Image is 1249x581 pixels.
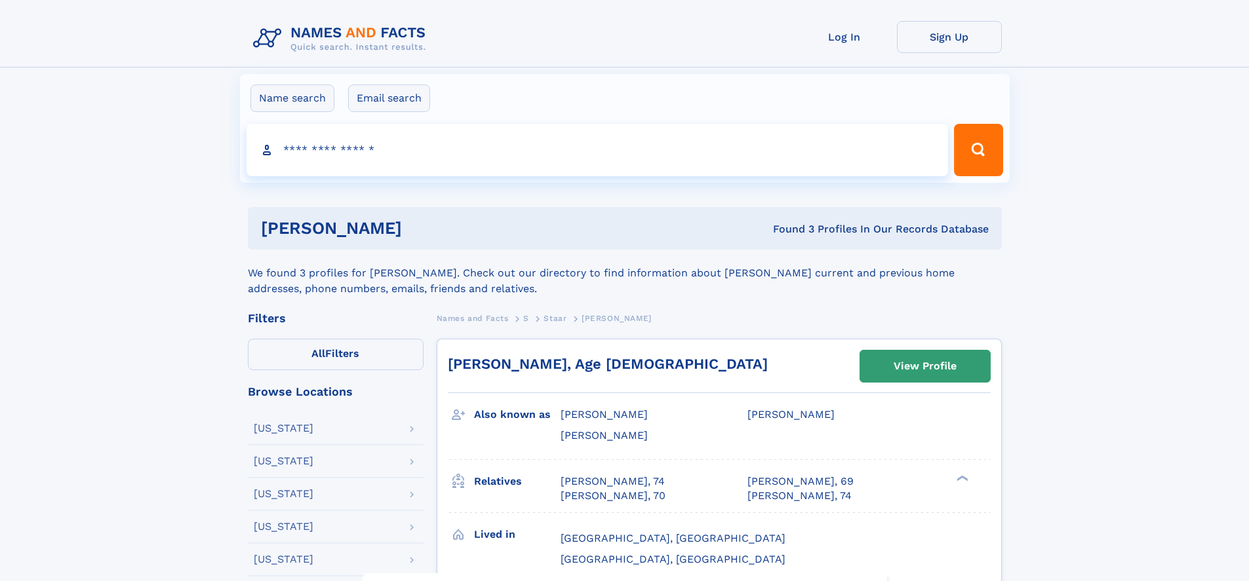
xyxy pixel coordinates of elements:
[897,21,1002,53] a: Sign Up
[247,124,949,176] input: search input
[254,456,313,466] div: [US_STATE]
[311,347,325,360] span: All
[544,310,566,326] a: Staar
[953,474,969,482] div: ❯
[250,84,334,112] label: Name search
[248,386,424,398] div: Browse Locations
[248,312,424,324] div: Filters
[561,474,665,489] a: [PERSON_NAME], 74
[561,553,785,565] span: [GEOGRAPHIC_DATA], [GEOGRAPHIC_DATA]
[582,314,652,323] span: [PERSON_NAME]
[248,339,424,370] label: Filters
[248,21,437,56] img: Logo Names and Facts
[254,489,313,499] div: [US_STATE]
[561,489,665,503] a: [PERSON_NAME], 70
[523,314,529,323] span: S
[561,429,648,441] span: [PERSON_NAME]
[248,250,1002,297] div: We found 3 profiles for [PERSON_NAME]. Check out our directory to find information about [PERSON_...
[474,470,561,493] h3: Relatives
[894,351,957,381] div: View Profile
[860,350,990,382] a: View Profile
[523,310,529,326] a: S
[254,423,313,434] div: [US_STATE]
[254,554,313,565] div: [US_STATE]
[348,84,430,112] label: Email search
[437,310,509,326] a: Names and Facts
[792,21,897,53] a: Log In
[747,489,852,503] a: [PERSON_NAME], 74
[561,532,785,544] span: [GEOGRAPHIC_DATA], [GEOGRAPHIC_DATA]
[561,408,648,421] span: [PERSON_NAME]
[747,408,835,421] span: [PERSON_NAME]
[474,523,561,546] h3: Lived in
[254,521,313,532] div: [US_STATE]
[747,474,854,489] a: [PERSON_NAME], 69
[261,220,587,236] h1: [PERSON_NAME]
[954,124,1002,176] button: Search Button
[587,222,989,236] div: Found 3 Profiles In Our Records Database
[544,314,566,323] span: Staar
[474,403,561,426] h3: Also known as
[448,356,768,372] a: [PERSON_NAME], Age [DEMOGRAPHIC_DATA]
